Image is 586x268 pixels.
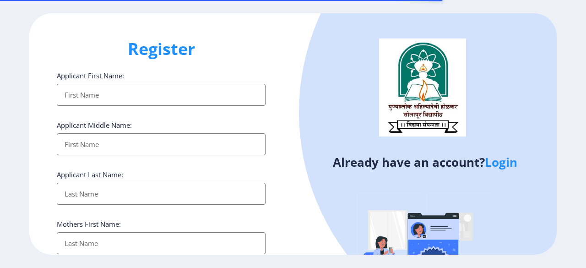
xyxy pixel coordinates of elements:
label: Applicant Middle Name: [57,120,132,130]
img: logo [379,38,466,137]
h4: Already have an account? [300,155,550,170]
a: Login [485,154,517,170]
label: Applicant Last Name: [57,170,123,179]
label: Mothers First Name: [57,219,121,229]
input: Last Name [57,183,266,205]
h1: Register [57,38,266,60]
input: First Name [57,84,266,106]
label: Applicant First Name: [57,71,124,80]
input: First Name [57,133,266,155]
input: Last Name [57,232,266,254]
